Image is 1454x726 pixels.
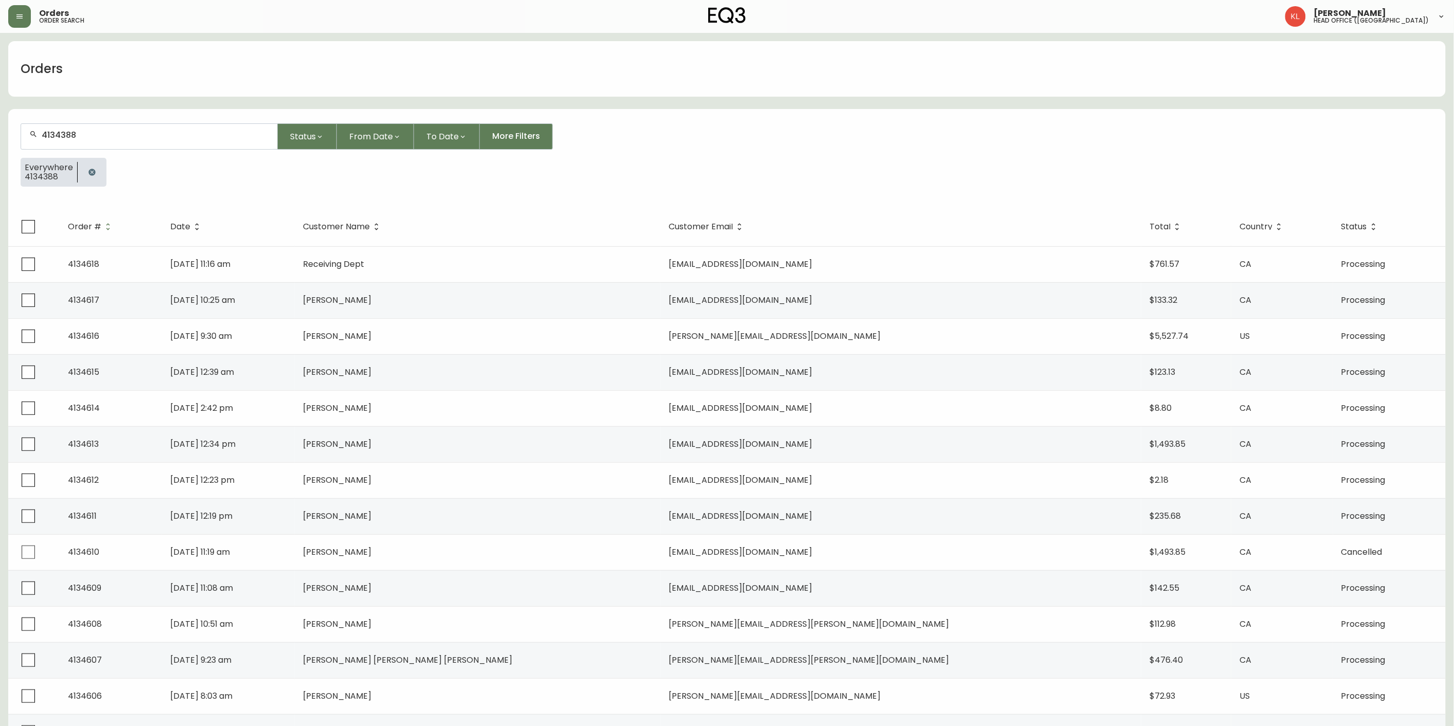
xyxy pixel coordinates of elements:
span: [DATE] 9:23 am [170,654,231,666]
span: [PERSON_NAME] [303,438,371,450]
span: [EMAIL_ADDRESS][DOMAIN_NAME] [669,582,812,594]
span: Total [1150,224,1171,230]
span: CA [1240,654,1251,666]
span: [EMAIL_ADDRESS][DOMAIN_NAME] [669,510,812,522]
span: CA [1240,582,1251,594]
span: [EMAIL_ADDRESS][DOMAIN_NAME] [669,294,812,306]
span: Cancelled [1341,546,1383,558]
span: $142.55 [1150,582,1179,594]
span: Processing [1341,330,1386,342]
span: Processing [1341,654,1386,666]
span: US [1240,690,1250,702]
span: [PERSON_NAME] [303,618,371,630]
span: 4134611 [68,510,97,522]
button: To Date [414,123,480,150]
span: [EMAIL_ADDRESS][DOMAIN_NAME] [669,258,812,270]
span: $235.68 [1150,510,1181,522]
span: 4134614 [68,402,100,414]
span: 4134606 [68,690,102,702]
span: [EMAIL_ADDRESS][DOMAIN_NAME] [669,402,812,414]
span: [PERSON_NAME] [303,690,371,702]
span: [EMAIL_ADDRESS][DOMAIN_NAME] [669,438,812,450]
span: [DATE] 12:23 pm [170,474,235,486]
span: [DATE] 12:39 am [170,366,234,378]
span: To Date [426,130,459,143]
span: US [1240,330,1250,342]
span: [PERSON_NAME][EMAIL_ADDRESS][DOMAIN_NAME] [669,330,881,342]
span: Orders [39,9,69,17]
img: 2c0c8aa7421344cf0398c7f872b772b5 [1285,6,1306,27]
span: 4134610 [68,546,99,558]
span: 4134609 [68,582,101,594]
span: CA [1240,510,1251,522]
span: [EMAIL_ADDRESS][DOMAIN_NAME] [669,546,812,558]
span: [DATE] 12:19 pm [170,510,232,522]
span: [DATE] 12:34 pm [170,438,236,450]
span: CA [1240,618,1251,630]
span: Country [1240,222,1286,231]
h1: Orders [21,60,63,78]
span: More Filters [492,131,540,142]
span: [PERSON_NAME][EMAIL_ADDRESS][PERSON_NAME][DOMAIN_NAME] [669,618,949,630]
span: CA [1240,402,1251,414]
span: $476.40 [1150,654,1183,666]
span: [DATE] 10:51 am [170,618,233,630]
span: CA [1240,438,1251,450]
span: 4134613 [68,438,99,450]
span: [PERSON_NAME] [1314,9,1387,17]
button: Status [278,123,337,150]
span: Status [1341,224,1367,230]
span: Customer Name [303,222,383,231]
span: $1,493.85 [1150,438,1186,450]
span: [PERSON_NAME] [303,582,371,594]
span: Processing [1341,438,1386,450]
span: [DATE] 8:03 am [170,690,232,702]
span: [PERSON_NAME][EMAIL_ADDRESS][DOMAIN_NAME] [669,690,881,702]
span: Customer Email [669,224,733,230]
span: 4134616 [68,330,99,342]
span: 4134618 [68,258,99,270]
button: More Filters [480,123,553,150]
span: [PERSON_NAME] [303,402,371,414]
span: $1,493.85 [1150,546,1186,558]
span: $5,527.74 [1150,330,1189,342]
span: CA [1240,294,1251,306]
span: CA [1240,366,1251,378]
span: Customer Name [303,224,370,230]
span: Status [290,130,316,143]
span: Receiving Dept [303,258,364,270]
span: $8.80 [1150,402,1172,414]
span: [PERSON_NAME] [303,330,371,342]
span: [PERSON_NAME] [303,366,371,378]
span: Date [170,224,190,230]
span: [PERSON_NAME] [303,546,371,558]
span: Everywhere [25,163,73,172]
span: [DATE] 2:42 pm [170,402,233,414]
span: [DATE] 11:19 am [170,546,230,558]
span: CA [1240,546,1251,558]
span: [PERSON_NAME] [303,510,371,522]
span: Status [1341,222,1380,231]
span: [DATE] 10:25 am [170,294,235,306]
span: Country [1240,224,1272,230]
span: $123.13 [1150,366,1175,378]
span: 4134612 [68,474,99,486]
input: Search [42,130,269,140]
span: [PERSON_NAME] [PERSON_NAME] [PERSON_NAME] [303,654,512,666]
span: [EMAIL_ADDRESS][DOMAIN_NAME] [669,474,812,486]
span: Processing [1341,366,1386,378]
span: $761.57 [1150,258,1179,270]
span: $72.93 [1150,690,1175,702]
span: $133.32 [1150,294,1177,306]
h5: order search [39,17,84,24]
button: From Date [337,123,414,150]
span: Date [170,222,204,231]
span: From Date [349,130,393,143]
span: CA [1240,258,1251,270]
span: Customer Email [669,222,746,231]
span: Processing [1341,294,1386,306]
span: $2.18 [1150,474,1169,486]
span: Order # [68,224,101,230]
span: Processing [1341,258,1386,270]
span: 4134388 [25,172,73,181]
